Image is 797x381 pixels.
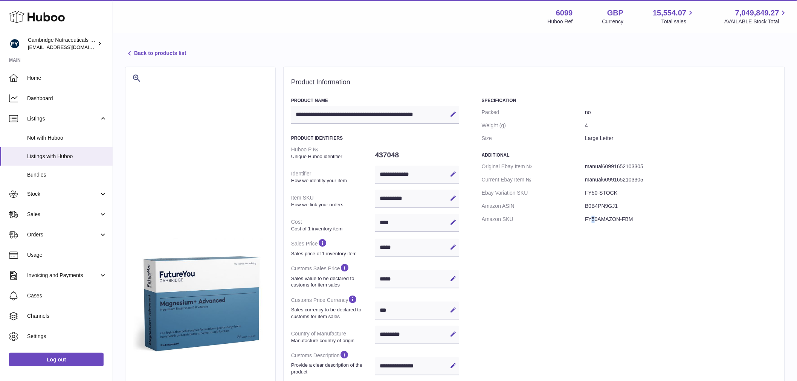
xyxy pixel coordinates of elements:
[291,191,375,211] dt: Item SKU
[27,190,99,198] span: Stock
[27,272,99,279] span: Invoicing and Payments
[291,167,375,187] dt: Identifier
[482,173,585,186] dt: Current Ebay Item №
[9,353,104,366] a: Log out
[27,153,107,160] span: Listings with Huboo
[28,44,111,50] span: [EMAIL_ADDRESS][DOMAIN_NAME]
[482,132,585,145] dt: Size
[125,49,186,58] a: Back to products list
[585,173,777,186] dd: manual60991652103305
[27,171,107,178] span: Bundles
[291,135,459,141] h3: Product Identifiers
[27,292,107,299] span: Cases
[585,186,777,200] dd: FY50-STOCK
[482,152,777,158] h3: Additional
[724,18,788,25] span: AVAILABLE Stock Total
[548,18,573,25] div: Huboo Ref
[291,226,373,232] strong: Cost of 1 inventory item
[585,213,777,226] dd: FY50AMAZON-FBM
[291,177,373,184] strong: How we identify your item
[291,215,375,235] dt: Cost
[607,8,623,18] strong: GBP
[27,75,107,82] span: Home
[482,119,585,132] dt: Weight (g)
[291,201,373,208] strong: How we link your orders
[724,8,788,25] a: 7,049,849.27 AVAILABLE Stock Total
[482,186,585,200] dt: Ebay Variation SKU
[735,8,779,18] span: 7,049,849.27
[291,78,777,87] h2: Product Information
[133,238,268,373] img: 60991720007148.jpg
[291,275,373,288] strong: Sales value to be declared to customs for item sales
[585,119,777,132] dd: 4
[9,38,20,49] img: internalAdmin-6099@internal.huboo.com
[27,333,107,340] span: Settings
[291,260,375,291] dt: Customs Sales Price
[291,250,373,257] strong: Sales price of 1 inventory item
[27,134,107,142] span: Not with Huboo
[482,160,585,173] dt: Original Ebay Item №
[28,37,96,51] div: Cambridge Nutraceuticals Ltd
[27,115,99,122] span: Listings
[653,8,695,25] a: 15,554.07 Total sales
[585,160,777,173] dd: manual60991652103305
[482,106,585,119] dt: Packed
[291,327,375,347] dt: Country of Manufacture
[291,337,373,344] strong: Manufacture country of origin
[291,347,375,378] dt: Customs Description
[291,235,375,260] dt: Sales Price
[27,95,107,102] span: Dashboard
[27,312,107,320] span: Channels
[291,98,459,104] h3: Product Name
[585,200,777,213] dd: B0B4PN9GJ1
[602,18,624,25] div: Currency
[27,231,99,238] span: Orders
[585,106,777,119] dd: no
[585,132,777,145] dd: Large Letter
[661,18,695,25] span: Total sales
[482,213,585,226] dt: Amazon SKU
[291,143,375,163] dt: Huboo P №
[653,8,686,18] span: 15,554.07
[291,362,373,375] strong: Provide a clear description of the product
[291,306,373,320] strong: Sales currency to be declared to customs for item sales
[375,147,459,163] dd: 437048
[291,291,375,323] dt: Customs Price Currency
[482,200,585,213] dt: Amazon ASIN
[482,98,777,104] h3: Specification
[27,251,107,259] span: Usage
[27,211,99,218] span: Sales
[556,8,573,18] strong: 6099
[291,153,373,160] strong: Unique Huboo identifier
